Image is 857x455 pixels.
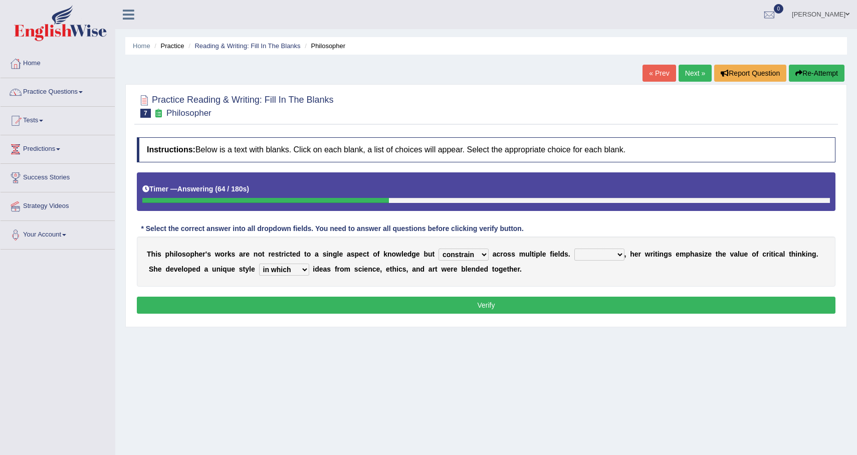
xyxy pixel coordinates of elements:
b: d [165,265,170,273]
b: p [536,250,540,258]
a: Strategy Videos [1,192,115,217]
b: a [493,250,497,258]
b: e [251,265,255,273]
b: a [695,250,699,258]
b: o [503,250,508,258]
b: e [192,265,196,273]
b: b [461,265,466,273]
b: l [176,250,178,258]
b: d [476,265,480,273]
b: t [290,250,292,258]
b: p [188,265,192,273]
b: w [645,250,651,258]
b: o [178,250,182,258]
b: s [239,265,243,273]
b: g [411,250,416,258]
b: i [653,250,655,258]
span: 7 [140,109,151,118]
b: o [494,265,499,273]
b: r [517,265,520,273]
b: , [624,250,626,258]
b: c [762,250,766,258]
b: t [367,250,369,258]
b: f [377,250,380,258]
a: Practice Questions [1,78,115,103]
a: « Prev [642,65,676,82]
b: e [676,250,680,258]
small: Philosopher [166,108,211,118]
b: c [286,250,290,258]
b: n [328,250,333,258]
b: p [686,250,691,258]
b: i [552,250,554,258]
b: S [149,265,153,273]
b: s [207,250,211,258]
b: e [359,250,363,258]
b: c [372,265,376,273]
b: o [258,250,262,258]
b: l [530,250,532,258]
b: m [344,265,350,273]
b: k [228,250,232,258]
a: Home [1,50,115,75]
b: s [351,250,355,258]
b: i [174,250,176,258]
b: c [398,265,402,273]
b: d [560,250,564,258]
b: 64 / 180s [218,185,247,193]
small: Exam occurring question [153,109,164,118]
b: h [791,250,796,258]
b: e [271,250,275,258]
b: a [239,250,243,258]
b: t [435,265,438,273]
b: s [327,265,331,273]
b: i [313,265,315,273]
b: . [520,265,522,273]
b: e [722,250,726,258]
b: ) [247,185,249,193]
b: t [655,250,658,258]
b: g [333,250,337,258]
b: a [315,250,319,258]
b: l [558,250,560,258]
b: z [704,250,708,258]
b: n [472,265,476,273]
b: i [534,250,536,258]
li: Philosopher [302,41,345,51]
b: a [204,265,208,273]
b: m [519,250,525,258]
a: Your Account [1,221,115,246]
b: e [708,250,712,258]
b: n [368,265,372,273]
b: e [468,265,472,273]
b: e [292,250,296,258]
b: e [386,265,390,273]
b: u [740,250,744,258]
b: e [170,265,174,273]
b: d [296,250,301,258]
b: e [339,250,343,258]
b: r [651,250,653,258]
b: f [550,250,552,258]
b: s [402,265,406,273]
b: h [630,250,634,258]
b: r [243,250,246,258]
b: e [319,265,323,273]
b: . [568,250,570,258]
b: i [326,250,328,258]
b: e [554,250,558,258]
b: o [221,250,225,258]
b: t [279,250,281,258]
b: l [249,265,251,273]
b: e [364,265,368,273]
b: t [532,250,534,258]
b: h [392,265,396,273]
b: i [155,250,157,258]
b: d [484,265,488,273]
b: e [454,265,458,273]
b: k [383,250,387,258]
b: t [789,250,791,258]
b: s [507,250,511,258]
b: Instructions: [147,145,195,154]
b: h [690,250,695,258]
